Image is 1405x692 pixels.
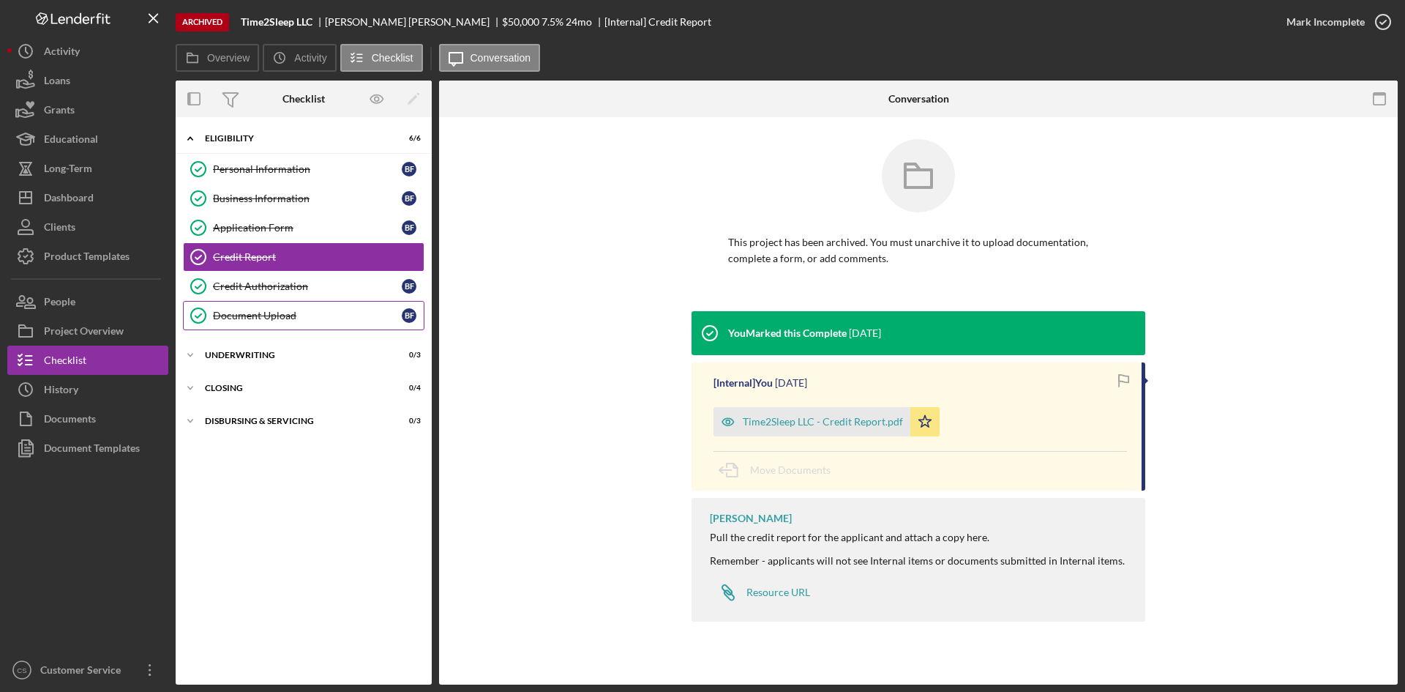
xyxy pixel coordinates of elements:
div: Product Templates [44,242,130,275]
div: Pull the credit report for the applicant and attach a copy here. Remember - applicants will not s... [710,532,1125,567]
text: CS [17,666,26,674]
div: Archived [176,13,229,31]
span: Move Documents [750,464,831,476]
div: Checklist [282,93,325,105]
button: Mark Incomplete [1272,7,1398,37]
div: 0 / 3 [394,351,421,360]
div: You Marked this Complete [728,327,847,339]
button: History [7,375,168,404]
div: Activity [44,37,80,70]
div: People [44,287,75,320]
div: [Internal] You [713,377,773,389]
div: [Internal] Credit Report [604,16,711,28]
button: Clients [7,212,168,242]
button: Dashboard [7,183,168,212]
button: Checklist [340,44,423,72]
div: Grants [44,95,75,128]
div: B F [402,162,416,176]
div: 24 mo [566,16,592,28]
button: Educational [7,124,168,154]
label: Checklist [372,52,413,64]
div: B F [402,308,416,323]
div: Disbursing & Servicing [205,417,384,425]
div: Credit Authorization [213,280,402,292]
a: Resource URL [710,578,810,607]
div: Eligibility [205,134,384,143]
div: Resource URL [746,587,810,598]
a: Business InformationBF [183,184,424,213]
time: 2025-06-12 18:41 [775,377,807,389]
div: Mark Incomplete [1286,7,1365,37]
div: 6 / 6 [394,134,421,143]
button: Activity [7,37,168,66]
button: Overview [176,44,259,72]
div: Loans [44,66,70,99]
div: Document Upload [213,310,402,321]
div: [PERSON_NAME] [PERSON_NAME] [325,16,502,28]
label: Conversation [471,52,531,64]
div: B F [402,279,416,294]
div: History [44,375,78,408]
div: 0 / 3 [394,417,421,425]
button: Product Templates [7,242,168,271]
div: Educational [44,124,98,157]
a: Credit AuthorizationBF [183,272,424,301]
a: Project Overview [7,316,168,346]
button: Checklist [7,346,168,375]
a: Application FormBF [183,213,424,242]
button: Move Documents [713,452,845,488]
button: Time2Sleep LLC - Credit Report.pdf [713,407,940,436]
button: Long-Term [7,154,168,183]
div: Business Information [213,193,402,204]
time: 2025-06-12 18:41 [849,327,881,339]
label: Overview [207,52,250,64]
div: Closing [205,384,384,392]
div: B F [402,191,416,206]
button: People [7,287,168,316]
button: Documents [7,404,168,434]
button: CSCustomer Service [7,655,168,685]
b: Time2Sleep LLC [241,16,312,28]
div: Credit Report [213,251,424,263]
div: Documents [44,404,96,437]
div: Conversation [888,93,949,105]
div: Clients [44,212,75,245]
div: Customer Service [37,655,132,688]
div: Project Overview [44,316,124,349]
a: Personal InformationBF [183,155,424,184]
button: Conversation [439,44,541,72]
button: Loans [7,66,168,95]
div: 0 / 4 [394,384,421,392]
button: Grants [7,95,168,124]
div: Application Form [213,222,402,234]
div: $50,000 [502,16,539,28]
button: Document Templates [7,434,168,463]
div: Time2Sleep LLC - Credit Report.pdf [743,416,903,428]
button: Activity [263,44,336,72]
label: Activity [294,52,326,64]
p: This project has been archived. You must unarchive it to upload documentation, complete a form, o... [728,234,1109,267]
div: Personal Information [213,163,402,175]
div: [PERSON_NAME] [710,513,792,524]
div: Long-Term [44,154,92,187]
div: B F [402,220,416,235]
div: Underwriting [205,351,384,360]
div: 7.5 % [542,16,563,28]
a: Document UploadBF [183,301,424,330]
div: Dashboard [44,183,94,216]
div: Document Templates [44,434,140,466]
div: Checklist [44,346,86,379]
